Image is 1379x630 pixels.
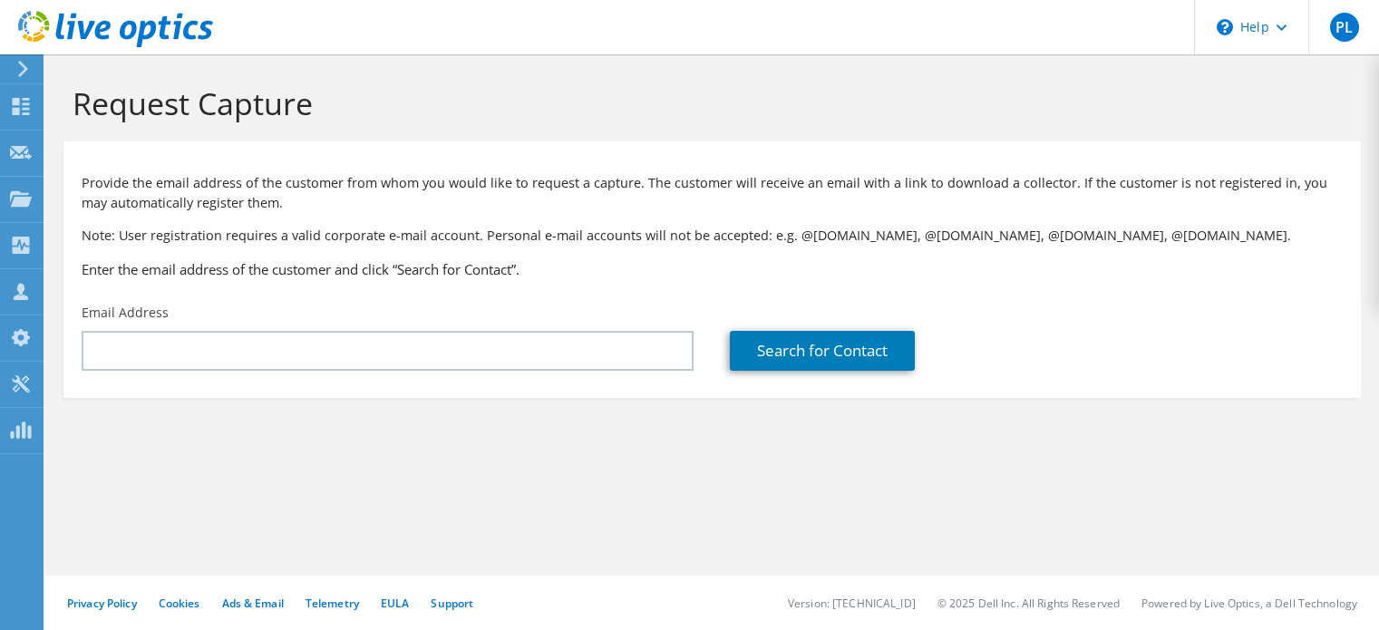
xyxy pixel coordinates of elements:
[937,596,1120,611] li: © 2025 Dell Inc. All Rights Reserved
[1330,13,1359,42] span: PL
[788,596,916,611] li: Version: [TECHNICAL_ID]
[1141,596,1357,611] li: Powered by Live Optics, a Dell Technology
[306,596,359,611] a: Telemetry
[82,173,1343,213] p: Provide the email address of the customer from whom you would like to request a capture. The cust...
[730,331,915,371] a: Search for Contact
[431,596,473,611] a: Support
[82,226,1343,246] p: Note: User registration requires a valid corporate e-mail account. Personal e-mail accounts will ...
[1217,19,1233,35] svg: \n
[159,596,200,611] a: Cookies
[73,84,1343,122] h1: Request Capture
[82,304,169,322] label: Email Address
[381,596,409,611] a: EULA
[222,596,284,611] a: Ads & Email
[67,596,137,611] a: Privacy Policy
[82,259,1343,279] h3: Enter the email address of the customer and click “Search for Contact”.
